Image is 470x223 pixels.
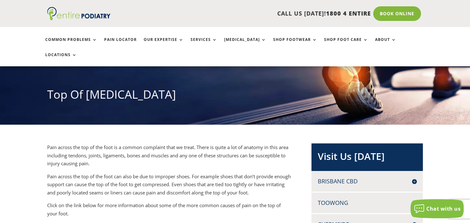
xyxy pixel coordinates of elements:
[47,201,291,222] p: Click on the link below for more information about some of the more common causes of pain on the ...
[45,53,77,66] a: Locations
[47,173,291,202] p: Pain across the top of the foot can also be due to improper shoes. For example shoes that don’t p...
[144,37,184,51] a: Our Expertise
[47,87,423,106] h1: Top Of [MEDICAL_DATA]
[426,205,461,212] span: Chat with us
[410,199,464,218] button: Chat with us
[47,7,110,20] img: logo (1)
[45,37,97,51] a: Common Problems
[324,37,368,51] a: Shop Foot Care
[375,37,396,51] a: About
[47,143,291,173] p: Pain across the top of the foot is a common complaint that we treat. There is quite a lot of anat...
[326,10,371,17] span: 1800 4 ENTIRE
[273,37,317,51] a: Shop Footwear
[191,37,217,51] a: Services
[373,6,421,21] a: Book Online
[318,150,417,166] h2: Visit Us [DATE]
[104,37,137,51] a: Pain Locator
[318,177,417,185] h4: Brisbane CBD
[224,37,266,51] a: [MEDICAL_DATA]
[47,15,110,22] a: Entire Podiatry
[318,199,417,207] h4: Toowong
[134,10,371,18] p: CALL US [DATE]!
